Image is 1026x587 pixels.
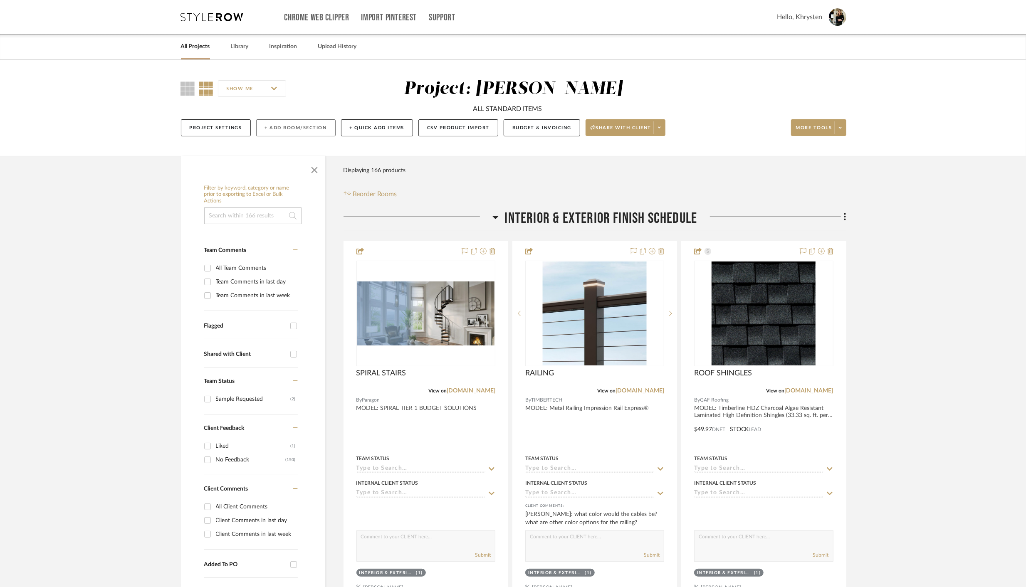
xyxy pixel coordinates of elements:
[785,388,833,394] a: [DOMAIN_NAME]
[766,388,785,393] span: View on
[181,119,251,136] button: Project Settings
[754,570,761,576] div: (1)
[504,119,580,136] button: Budget & Invoicing
[416,570,423,576] div: (1)
[204,207,302,224] input: Search within 166 results
[356,465,485,473] input: Type to Search…
[359,570,414,576] div: Interior & Exterior Finish Schedule
[204,378,235,384] span: Team Status
[543,261,647,365] img: RAILING
[356,369,406,378] span: SPIRAL STAIRS
[204,425,245,431] span: Client Feedback
[777,12,823,22] span: Hello, Khrysten
[204,323,286,330] div: Flagged
[694,369,752,378] span: ROOF SHINGLES
[597,388,616,393] span: View on
[204,247,247,253] span: Team Comments
[361,14,417,21] a: Import Pinterest
[204,185,302,205] h6: Filter by keyword, category or name prior to exporting to Excel or Bulk Actions
[796,125,832,137] span: More tools
[475,551,491,559] button: Submit
[616,388,664,394] a: [DOMAIN_NAME]
[306,160,323,177] button: Close
[694,490,823,498] input: Type to Search…
[644,551,660,559] button: Submit
[204,351,286,358] div: Shared with Client
[284,14,349,21] a: Chrome Web Clipper
[525,479,587,487] div: Internal Client Status
[216,261,296,275] div: All Team Comments
[362,396,380,404] span: Paragon
[344,162,406,179] div: Displaying 166 products
[356,479,418,487] div: Internal Client Status
[318,41,357,52] a: Upload History
[216,453,286,466] div: No Feedback
[712,261,816,365] img: ROOF SHINGLES
[525,455,559,462] div: Team Status
[204,561,286,568] div: Added To PO
[256,119,336,136] button: + Add Room/Section
[428,388,447,393] span: View on
[356,396,362,404] span: By
[181,41,210,52] a: All Projects
[525,396,531,404] span: By
[357,281,494,345] img: SPIRAL STAIRS
[695,261,833,366] div: 0
[344,189,397,199] button: Reorder Rooms
[216,289,296,302] div: Team Comments in last week
[429,14,455,21] a: Support
[829,8,846,26] img: avatar
[586,119,665,136] button: Share with client
[356,455,390,462] div: Team Status
[216,528,296,541] div: Client Comments in last week
[531,396,562,404] span: TIMBERTECH
[700,396,729,404] span: GAF Roofing
[694,396,700,404] span: By
[525,369,554,378] span: RAILING
[291,392,296,406] div: (2)
[694,465,823,473] input: Type to Search…
[525,465,654,473] input: Type to Search…
[269,41,297,52] a: Inspiration
[216,500,296,513] div: All Client Comments
[216,392,291,406] div: Sample Requested
[505,210,697,227] span: Interior & Exterior Finish Schedule
[525,510,664,527] div: [PERSON_NAME]: what color would the cables be? what are other color options for the railing?
[216,275,296,289] div: Team Comments in last day
[291,439,296,453] div: (1)
[356,490,485,498] input: Type to Search…
[418,119,498,136] button: CSV Product Import
[528,570,583,576] div: Interior & Exterior Finish Schedule
[585,570,592,576] div: (1)
[694,479,756,487] div: Internal Client Status
[404,80,623,98] div: Project: [PERSON_NAME]
[353,189,397,199] span: Reorder Rooms
[286,453,296,466] div: (150)
[216,514,296,527] div: Client Comments in last day
[813,551,829,559] button: Submit
[525,490,654,498] input: Type to Search…
[341,119,413,136] button: + Quick Add Items
[697,570,752,576] div: Interior & Exterior Finish Schedule
[473,104,542,114] div: ALL STANDARD ITEMS
[231,41,249,52] a: Library
[204,486,248,492] span: Client Comments
[526,261,664,366] div: 0
[447,388,495,394] a: [DOMAIN_NAME]
[791,119,846,136] button: More tools
[694,455,727,462] div: Team Status
[216,439,291,453] div: Liked
[591,125,651,137] span: Share with client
